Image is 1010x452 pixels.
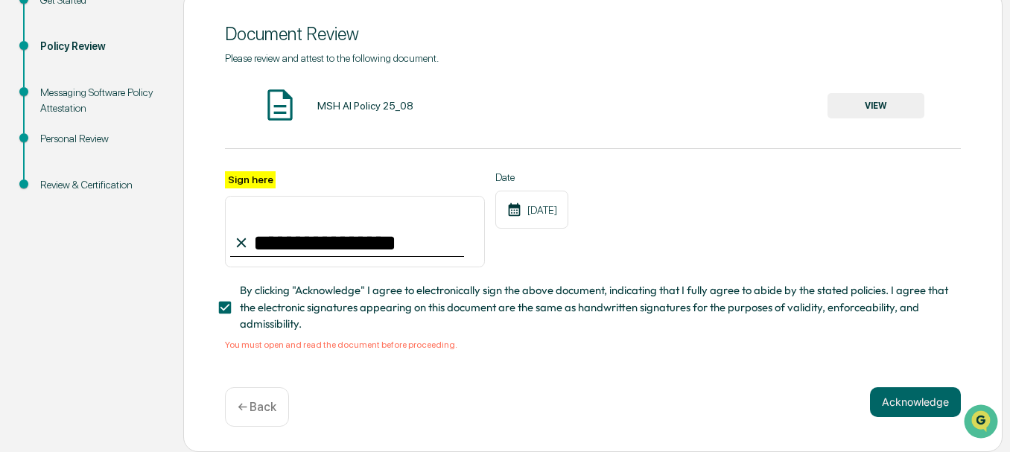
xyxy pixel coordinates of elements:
[51,129,188,141] div: We're available if you need us!
[9,210,100,237] a: 🔎Data Lookup
[40,39,159,54] div: Policy Review
[148,252,180,264] span: Pylon
[225,340,961,350] div: You must open and read the document before proceeding.
[962,403,1003,443] iframe: Open customer support
[261,86,299,124] img: Document Icon
[51,114,244,129] div: Start new chat
[225,52,439,64] span: Please review and attest to the following document.
[238,400,276,414] p: ← Back
[495,171,568,183] label: Date
[105,252,180,264] a: Powered byPylon
[123,188,185,203] span: Attestations
[253,118,271,136] button: Start new chat
[40,85,159,116] div: Messaging Software Policy Attestation
[317,100,413,112] div: MSH AI Policy 25_08
[15,31,271,55] p: How can we help?
[15,114,42,141] img: 1746055101610-c473b297-6a78-478c-a979-82029cc54cd1
[30,216,94,231] span: Data Lookup
[40,131,159,147] div: Personal Review
[40,177,159,193] div: Review & Certification
[828,93,924,118] button: VIEW
[15,217,27,229] div: 🔎
[15,189,27,201] div: 🖐️
[225,171,276,188] label: Sign here
[240,282,949,332] span: By clicking "Acknowledge" I agree to electronically sign the above document, indicating that I fu...
[102,182,191,209] a: 🗄️Attestations
[108,189,120,201] div: 🗄️
[495,191,568,229] div: [DATE]
[870,387,961,417] button: Acknowledge
[225,23,961,45] div: Document Review
[9,182,102,209] a: 🖐️Preclearance
[30,188,96,203] span: Preclearance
